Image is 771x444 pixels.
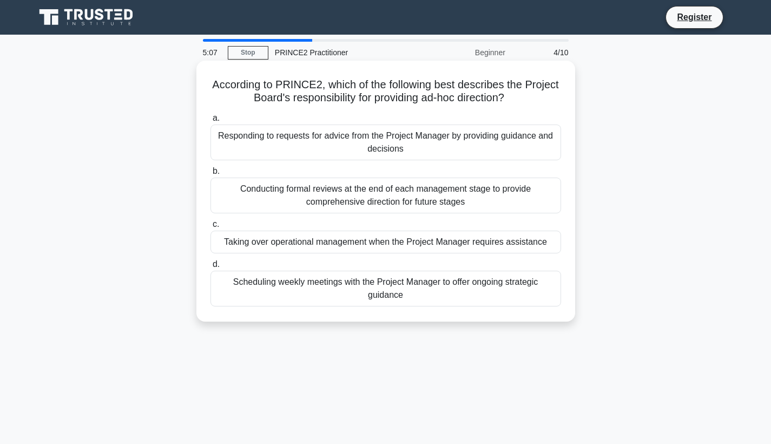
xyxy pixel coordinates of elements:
div: Beginner [417,42,512,63]
span: d. [213,259,220,269]
span: a. [213,113,220,122]
h5: According to PRINCE2, which of the following best describes the Project Board's responsibility fo... [209,78,562,105]
a: Stop [228,46,268,60]
div: PRINCE2 Practitioner [268,42,417,63]
a: Register [670,10,718,24]
span: b. [213,166,220,175]
div: Scheduling weekly meetings with the Project Manager to offer ongoing strategic guidance [210,271,561,306]
div: 4/10 [512,42,575,63]
span: c. [213,219,219,228]
div: Responding to requests for advice from the Project Manager by providing guidance and decisions [210,125,561,160]
div: 5:07 [196,42,228,63]
div: Conducting formal reviews at the end of each management stage to provide comprehensive direction ... [210,178,561,213]
div: Taking over operational management when the Project Manager requires assistance [210,231,561,253]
